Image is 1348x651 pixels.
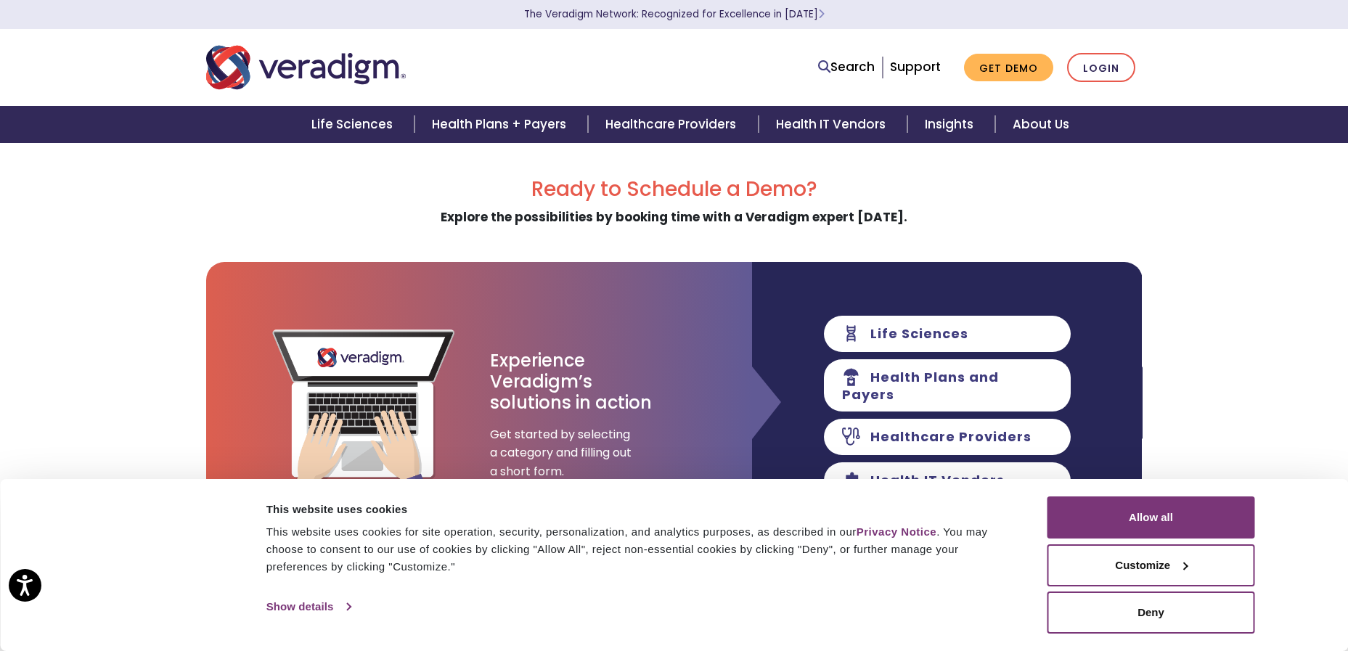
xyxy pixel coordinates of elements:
a: Health Plans + Payers [414,106,588,143]
a: About Us [995,106,1087,143]
a: Support [890,58,941,75]
div: This website uses cookies [266,501,1015,518]
a: Life Sciences [294,106,414,143]
a: Privacy Notice [857,525,936,538]
h3: Experience Veradigm’s solutions in action [490,351,653,413]
a: Health IT Vendors [759,106,907,143]
button: Deny [1047,591,1255,634]
img: Veradigm logo [206,44,406,91]
button: Customize [1047,544,1255,586]
h2: Ready to Schedule a Demo? [206,177,1143,202]
button: Allow all [1047,496,1255,539]
div: This website uses cookies for site operation, security, personalization, and analytics purposes, ... [266,523,1015,576]
a: Get Demo [964,54,1053,82]
a: The Veradigm Network: Recognized for Excellence in [DATE]Learn More [524,7,825,21]
strong: Explore the possibilities by booking time with a Veradigm expert [DATE]. [441,208,907,226]
a: Login [1067,53,1135,83]
a: Search [818,57,875,77]
a: Healthcare Providers [588,106,758,143]
a: Insights [907,106,995,143]
span: Get started by selecting a category and filling out a short form. [490,425,635,481]
a: Show details [266,596,351,618]
span: Learn More [818,7,825,21]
